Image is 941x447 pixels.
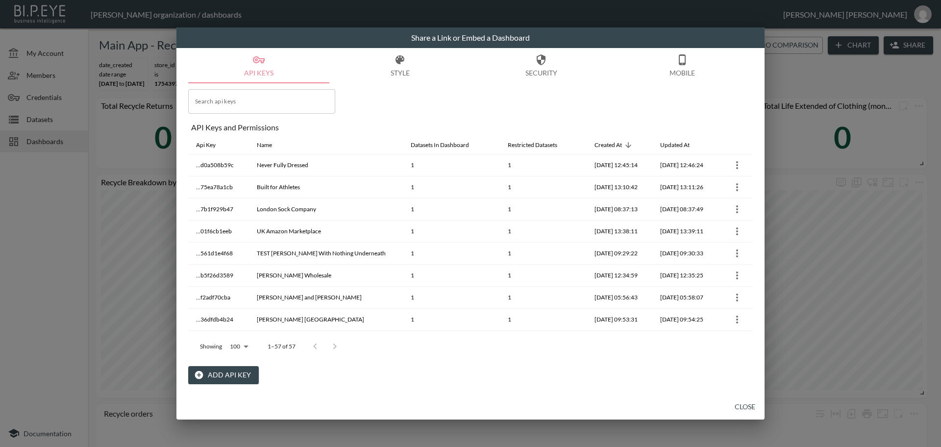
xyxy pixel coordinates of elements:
[188,48,329,83] button: API Keys
[587,287,652,309] th: 2025-02-10, 05:56:43
[587,154,652,176] th: 2025-08-11, 12:45:14
[612,48,753,83] button: Mobile
[403,309,499,331] th: 1
[249,331,403,353] th: Serge DeNimes
[729,157,745,173] button: more
[470,48,612,83] button: Security
[249,243,403,265] th: TEST WENDY With Nothing Underneath
[718,199,753,221] th: {"key":null,"ref":null,"props":{"row":{"id":"3d138c0a-bb20-4dfa-8fb7-812ab4d00123","apiKey":"...7...
[257,139,272,151] div: Name
[652,176,718,199] th: 2025-06-19, 13:11:26
[729,201,745,217] button: more
[718,331,753,353] th: {"key":null,"ref":null,"props":{"row":{"id":"2894462d-de8b-46a8-9857-e3f5885509a4","apiKey":"...8...
[718,265,753,287] th: {"key":null,"ref":null,"props":{"row":{"id":"d5ddf103-bf09-4bf9-a2f4-faae6c791d52","apiKey":"...b...
[718,243,753,265] th: {"key":null,"ref":null,"props":{"row":{"id":"b46420ae-077a-4a74-9995-23c44e5cad43","apiKey":"...5...
[196,139,228,151] span: Api Key
[403,199,499,221] th: 1
[587,309,652,331] th: 2025-01-23, 09:53:31
[403,243,499,265] th: 1
[500,331,587,353] th: 1
[403,265,499,287] th: 1
[188,331,249,353] th: ...8d74c7e7de
[500,154,587,176] th: 1
[500,265,587,287] th: 1
[718,176,753,199] th: {"key":null,"ref":null,"props":{"row":{"id":"c5295a06-15eb-4b81-9638-212072be04b2","apiKey":"...7...
[718,154,753,176] th: {"key":null,"ref":null,"props":{"row":{"id":"ce54554c-3dc6-49ca-96e3-691407986e65","apiKey":"...d...
[226,340,252,353] div: 100
[500,221,587,243] th: 1
[188,243,249,265] th: ...561d1e4f68
[500,199,587,221] th: 1
[249,287,403,309] th: Joseph and Joseph DE FR
[508,139,557,151] div: Restricted Datasets
[500,176,587,199] th: 1
[403,287,499,309] th: 1
[729,246,745,261] button: more
[257,139,285,151] span: Name
[587,243,652,265] th: 2025-04-07, 09:29:22
[508,139,570,151] span: Restricted Datasets
[500,287,587,309] th: 1
[188,287,249,309] th: ...f2adf70cba
[196,139,216,151] div: Api Key
[249,265,403,287] th: Serge DeNimes Wholesale
[729,312,745,327] button: more
[188,154,249,176] th: ...d0a508b59c
[594,139,635,151] span: Created At
[188,309,249,331] th: ...36dfdb4b24
[188,366,259,384] button: Add API Key
[249,221,403,243] th: UK Amazon Marketplace
[329,48,470,83] button: Style
[587,265,652,287] th: 2025-03-05, 12:34:59
[652,199,718,221] th: 2025-04-17, 08:37:49
[718,309,753,331] th: {"key":null,"ref":null,"props":{"row":{"id":"aeb4fb59-9dc2-4d94-b379-6ab92651579b","apiKey":"...3...
[500,309,587,331] th: 1
[176,27,765,48] h2: Share a Link or Embed a Dashboard
[403,154,499,176] th: 1
[594,139,622,151] div: Created At
[188,176,249,199] th: ...75ea78a1cb
[652,154,718,176] th: 2025-08-11, 12:46:24
[188,265,249,287] th: ...b5f26d3589
[718,221,753,243] th: {"key":null,"ref":null,"props":{"row":{"id":"998dd8e9-a2c7-4740-8ab5-1fe0acab498a","apiKey":"...0...
[403,221,499,243] th: 1
[652,309,718,331] th: 2025-01-23, 09:54:25
[268,342,296,350] p: 1–57 of 57
[729,290,745,305] button: more
[587,199,652,221] th: 2025-04-17, 08:37:13
[652,243,718,265] th: 2025-04-07, 09:30:33
[200,342,222,350] p: Showing
[249,199,403,221] th: London Sock Company
[718,287,753,309] th: {"key":null,"ref":null,"props":{"row":{"id":"929eca44-6ba4-455f-9fa4-deb0f94891bc","apiKey":"...f...
[249,309,403,331] th: Serge DeNimes USA
[587,176,652,199] th: 2025-06-19, 13:10:42
[191,123,753,132] div: API Keys and Permissions
[729,398,761,416] button: Close
[729,268,745,283] button: more
[411,139,469,151] div: Datasets In Dashboard
[403,331,499,353] th: 1
[729,334,745,349] button: more
[652,265,718,287] th: 2025-03-05, 12:35:25
[403,176,499,199] th: 1
[729,179,745,195] button: more
[729,223,745,239] button: more
[660,139,702,151] span: Updated At
[411,139,482,151] span: Datasets In Dashboard
[188,221,249,243] th: ...01f6cb1eeb
[652,331,718,353] th: 2025-01-23, 09:53:27
[660,139,690,151] div: Updated At
[652,221,718,243] th: 2025-04-09, 13:39:11
[500,243,587,265] th: 1
[587,221,652,243] th: 2025-04-09, 13:38:11
[652,287,718,309] th: 2025-02-10, 05:58:07
[188,199,249,221] th: ...7b1f929b47
[249,154,403,176] th: Never Fully Dressed
[587,331,652,353] th: 2025-01-23, 09:52:11
[249,176,403,199] th: Built for Athletes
